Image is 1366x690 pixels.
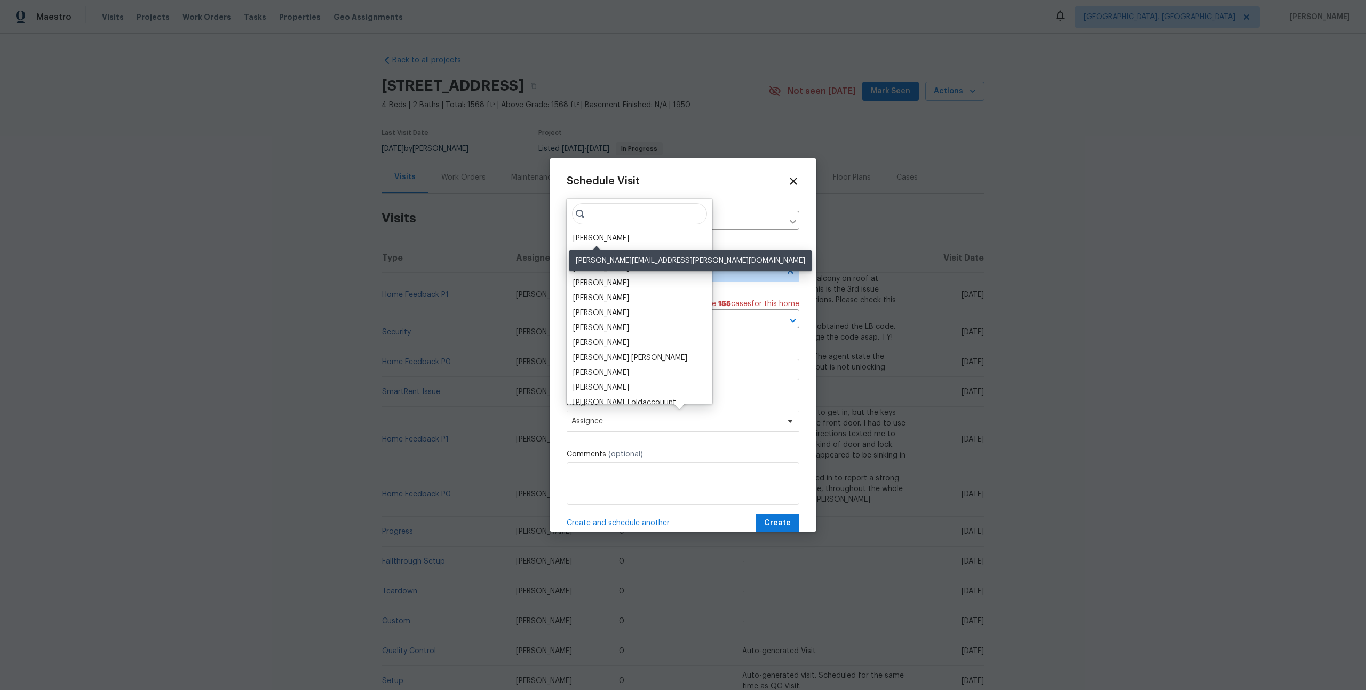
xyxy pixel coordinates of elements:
[788,175,799,187] span: Close
[569,250,812,271] div: [PERSON_NAME][EMAIL_ADDRESS][PERSON_NAME][DOMAIN_NAME]
[573,367,629,378] div: [PERSON_NAME]
[571,417,781,426] span: Assignee
[573,233,629,244] div: [PERSON_NAME]
[573,308,629,318] div: [PERSON_NAME]
[685,299,799,309] span: There are case s for this home
[567,176,640,187] span: Schedule Visit
[764,517,791,530] span: Create
[756,514,799,533] button: Create
[567,518,670,528] span: Create and schedule another
[608,451,643,458] span: (optional)
[718,300,731,308] span: 155
[785,313,800,328] button: Open
[573,293,629,303] div: [PERSON_NAME]
[573,338,629,348] div: [PERSON_NAME]
[573,352,687,363] div: [PERSON_NAME] [PERSON_NAME]
[567,449,799,460] label: Comments
[573,278,629,288] div: [PERSON_NAME]
[573,323,629,333] div: [PERSON_NAME]
[573,382,629,393] div: [PERSON_NAME]
[573,397,676,408] div: [PERSON_NAME] oldaccouunt
[573,248,595,259] div: Admin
